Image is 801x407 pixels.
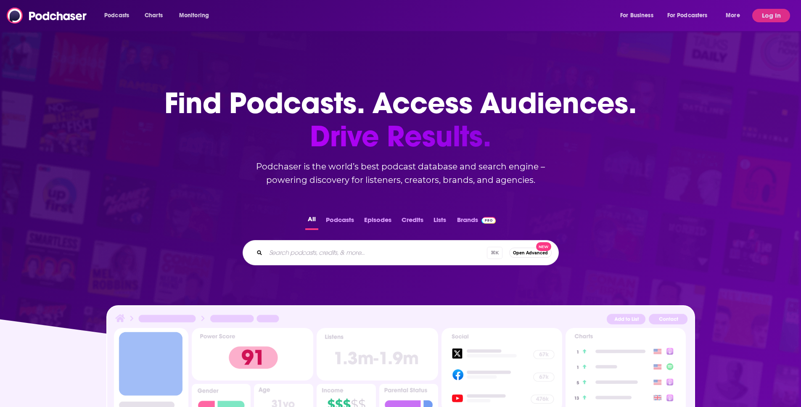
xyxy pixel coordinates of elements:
button: open menu [720,9,751,22]
span: ⌘ K [487,247,502,259]
button: Lists [431,214,449,230]
span: For Podcasters [667,10,708,21]
span: Drive Results. [164,120,637,153]
span: Monitoring [179,10,209,21]
button: Open AdvancedNew [509,248,552,258]
button: open menu [614,9,664,22]
h1: Find Podcasts. Access Audiences. [164,87,637,153]
span: More [726,10,740,21]
button: open menu [98,9,140,22]
a: Charts [139,9,168,22]
img: Podchaser - Follow, Share and Rate Podcasts [7,8,87,24]
span: New [536,242,551,251]
img: Podcast Insights Listens [317,328,438,381]
span: For Business [620,10,653,21]
button: Credits [399,214,426,230]
img: Podchaser Pro [481,217,496,224]
img: Podcast Insights Power score [192,328,313,381]
h2: Podchaser is the world’s best podcast database and search engine – powering discovery for listene... [233,160,569,187]
span: Open Advanced [513,251,548,255]
img: Podcast Insights Header [114,313,687,328]
a: BrandsPodchaser Pro [457,214,496,230]
span: Podcasts [104,10,129,21]
input: Search podcasts, credits, & more... [266,246,487,259]
span: Charts [145,10,163,21]
button: All [305,214,318,230]
button: Podcasts [323,214,357,230]
button: Episodes [362,214,394,230]
button: open menu [173,9,220,22]
div: Search podcasts, credits, & more... [243,240,559,265]
button: open menu [662,9,720,22]
button: Log In [752,9,790,22]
